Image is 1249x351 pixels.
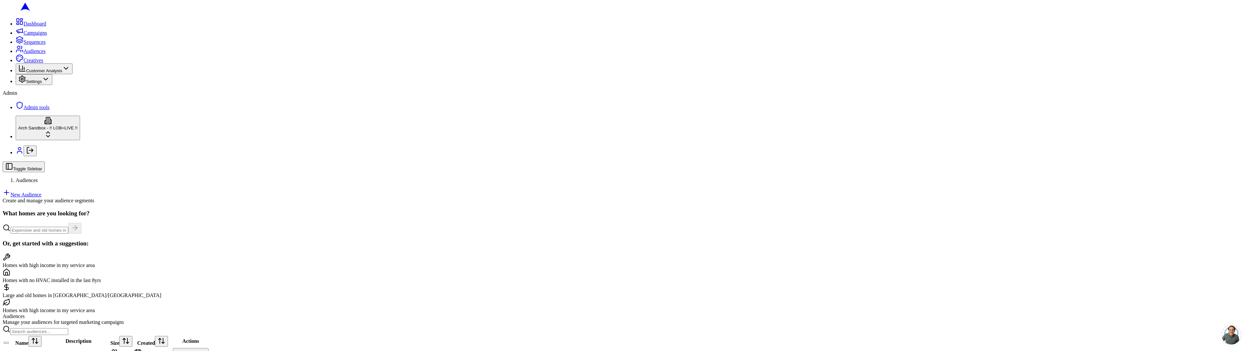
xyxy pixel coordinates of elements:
[24,58,43,63] span: Creatives
[24,145,37,156] button: Log out
[10,328,68,335] input: Search audiences...
[16,21,46,26] a: Dashboard
[16,63,73,74] button: Customer Analysis
[26,68,62,73] span: Customer Analysis
[24,21,46,26] span: Dashboard
[3,262,1246,268] div: Homes with high income in my service area
[24,48,46,54] span: Audiences
[3,198,1246,204] div: Create and manage your audience segments
[3,240,1246,247] h3: Or, get started with a suggestion:
[3,192,42,197] a: New Audience
[3,177,1246,183] nav: breadcrumb
[13,166,42,171] span: Toggle Sidebar
[173,336,209,347] th: Actions
[10,227,68,234] input: Expensive and old homes in greater SF Bay Area
[26,79,42,84] span: Settings
[16,74,52,85] button: Settings
[3,308,1246,313] div: Homes with high income in my service area
[24,30,47,36] span: Campaigns
[3,277,1246,283] div: Homes with no HVAC installed in the last 8yrs
[3,319,1246,325] div: Manage your audiences for targeted marketing campaigns
[48,336,109,347] th: Description
[18,125,77,130] span: Arch Sandbox - !! LOB=LIVE !!
[3,210,1246,217] h3: What homes are you looking for?
[3,313,1246,319] div: Audiences
[16,105,50,110] a: Admin tools
[16,30,47,36] a: Campaigns
[1222,325,1241,344] a: Open chat
[16,58,43,63] a: Creatives
[134,336,172,347] div: Created
[16,116,80,140] button: Arch Sandbox - !! LOB=LIVE !!
[16,177,38,183] span: Audiences
[3,292,1246,298] div: Large and old homes in [GEOGRAPHIC_DATA]/[GEOGRAPHIC_DATA]
[16,48,46,54] a: Audiences
[16,39,46,45] a: Sequences
[24,105,50,110] span: Admin tools
[10,336,47,347] div: Name
[110,336,133,347] div: Size
[3,161,45,172] button: Toggle Sidebar
[3,90,1246,96] div: Admin
[24,39,46,45] span: Sequences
